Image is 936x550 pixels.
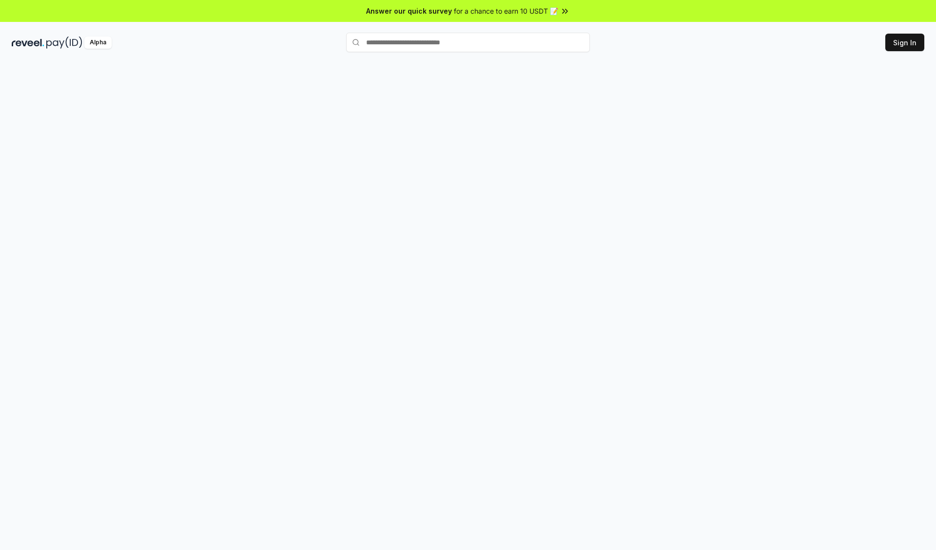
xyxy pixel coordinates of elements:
span: Answer our quick survey [366,6,452,16]
img: reveel_dark [12,37,44,49]
span: for a chance to earn 10 USDT 📝 [454,6,558,16]
div: Alpha [84,37,112,49]
img: pay_id [46,37,82,49]
button: Sign In [885,34,924,51]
